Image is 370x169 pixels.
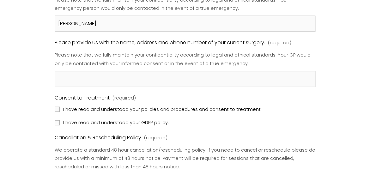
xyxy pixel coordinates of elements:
[144,134,167,142] span: (required)
[55,38,265,47] span: Please provide us with the name, address and phone number of your current surgery.
[55,120,60,125] input: I have read and understood your GDPR policy.
[268,39,291,47] span: (required)
[55,49,316,70] p: Please note that we fully maintain your confidentiality according to legal and ethical standards....
[55,107,60,112] input: I have read and understood your policies and procedures and consent to treatment.
[63,118,169,127] span: I have read and understood your GDPR policy.
[55,94,110,103] span: Consent to Treatment
[112,94,136,102] span: (required)
[63,105,262,113] span: I have read and understood your policies and procedures and consent to treatment.
[55,133,141,142] span: Cancellation & Rescheduling Policy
